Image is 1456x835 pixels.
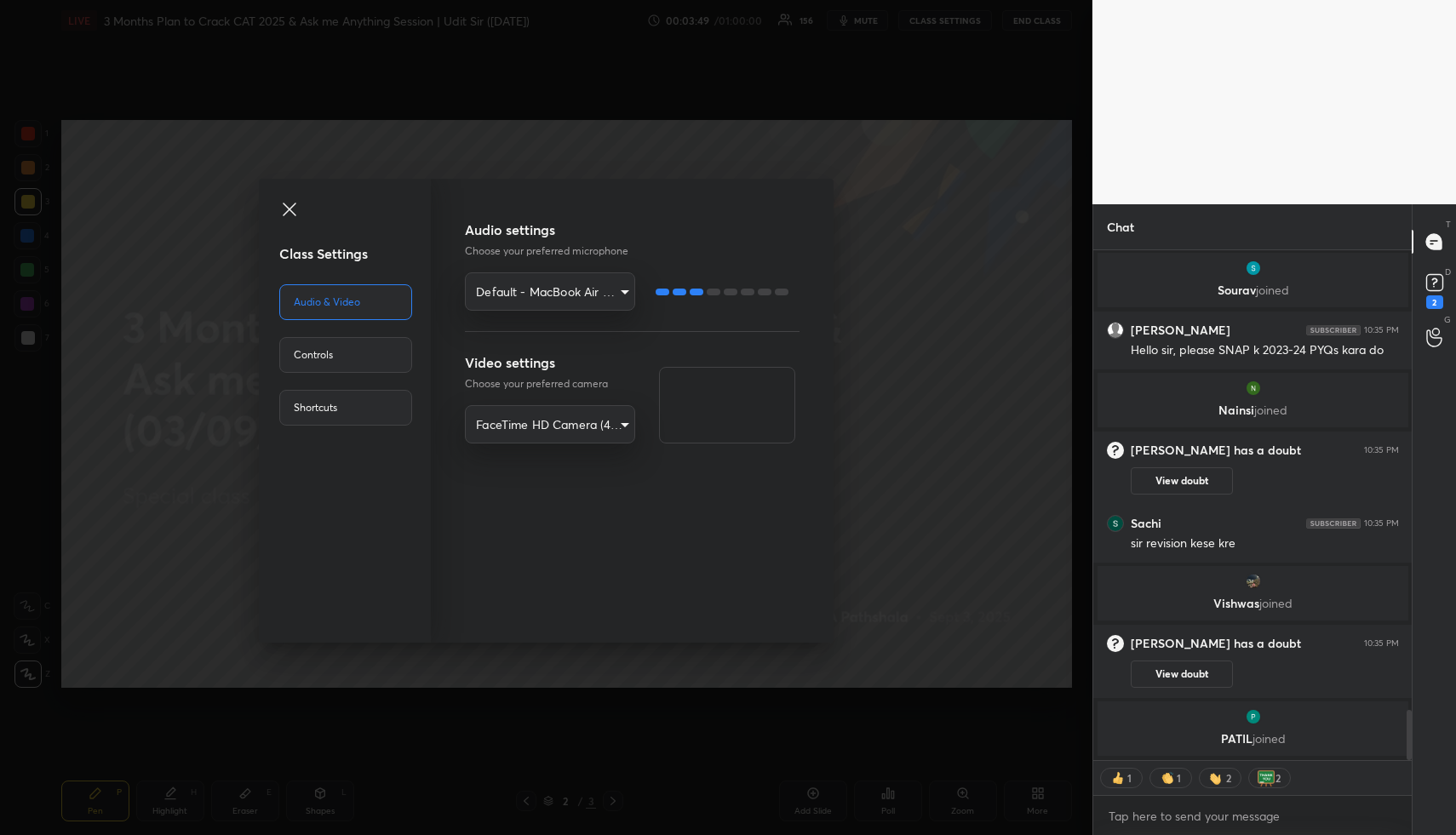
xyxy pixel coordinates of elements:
[1364,518,1399,529] div: 10:35 PM
[465,352,635,373] h3: Video settings
[279,337,412,373] div: Controls
[1275,771,1281,785] div: 2
[279,390,412,426] div: Shortcuts
[1109,769,1126,786] img: thumbs_up.png
[1446,218,1451,231] p: T
[465,405,635,443] div: Default - MacBook Air Microphone (Built-in)
[1306,518,1361,529] img: 4P8fHbbgJtejmAAAAAElFTkSuQmCC
[1108,283,1398,297] p: Sourav
[1131,535,1399,552] div: sir revision kese kre
[1093,250,1413,760] div: grid
[1244,708,1261,725] img: thumbnail.jpg
[1225,771,1232,785] div: 2
[1252,730,1285,746] span: joined
[1131,516,1161,531] h6: Sachi
[1254,402,1287,418] span: joined
[465,220,800,240] h3: Audio settings
[465,243,800,259] p: Choose your preferred microphone
[1131,467,1233,495] button: View doubt
[1306,325,1361,335] img: 4P8fHbbgJtejmAAAAAElFTkSuQmCC
[1108,403,1398,417] p: Nainsi
[465,272,635,311] div: Default - MacBook Air Microphone (Built-in)
[1108,732,1398,746] p: PATIL
[279,243,432,264] h3: Class Settings
[1244,380,1261,397] img: thumbnail.jpg
[1093,204,1148,249] p: Chat
[1131,443,1301,458] h6: [PERSON_NAME] has a doubt
[1176,771,1183,785] div: 1
[1255,282,1288,298] span: joined
[1159,769,1176,786] img: clapping_hands.png
[1131,636,1301,651] h6: [PERSON_NAME] has a doubt
[1208,769,1225,786] img: waving_hand.png
[465,376,635,392] p: Choose your preferred camera
[1426,295,1443,309] div: 2
[1364,638,1399,649] div: 10:35 PM
[1258,769,1275,786] img: thank_you.png
[1444,313,1451,326] p: G
[1131,342,1399,359] div: Hello sir, please SNAP k 2023-24 PYQs kara do
[1108,516,1123,531] img: thumbnail.jpg
[1244,573,1261,590] img: thumbnail.jpg
[1131,323,1230,338] h6: [PERSON_NAME]
[279,284,412,320] div: Audio & Video
[1108,597,1398,610] p: Vishwas
[1364,325,1399,335] div: 10:35 PM
[1244,260,1261,277] img: thumbnail.jpg
[1131,661,1233,688] button: View doubt
[1126,771,1133,785] div: 1
[1259,595,1293,611] span: joined
[1108,323,1123,338] img: default.png
[1445,266,1451,278] p: D
[1364,445,1399,455] div: 10:35 PM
